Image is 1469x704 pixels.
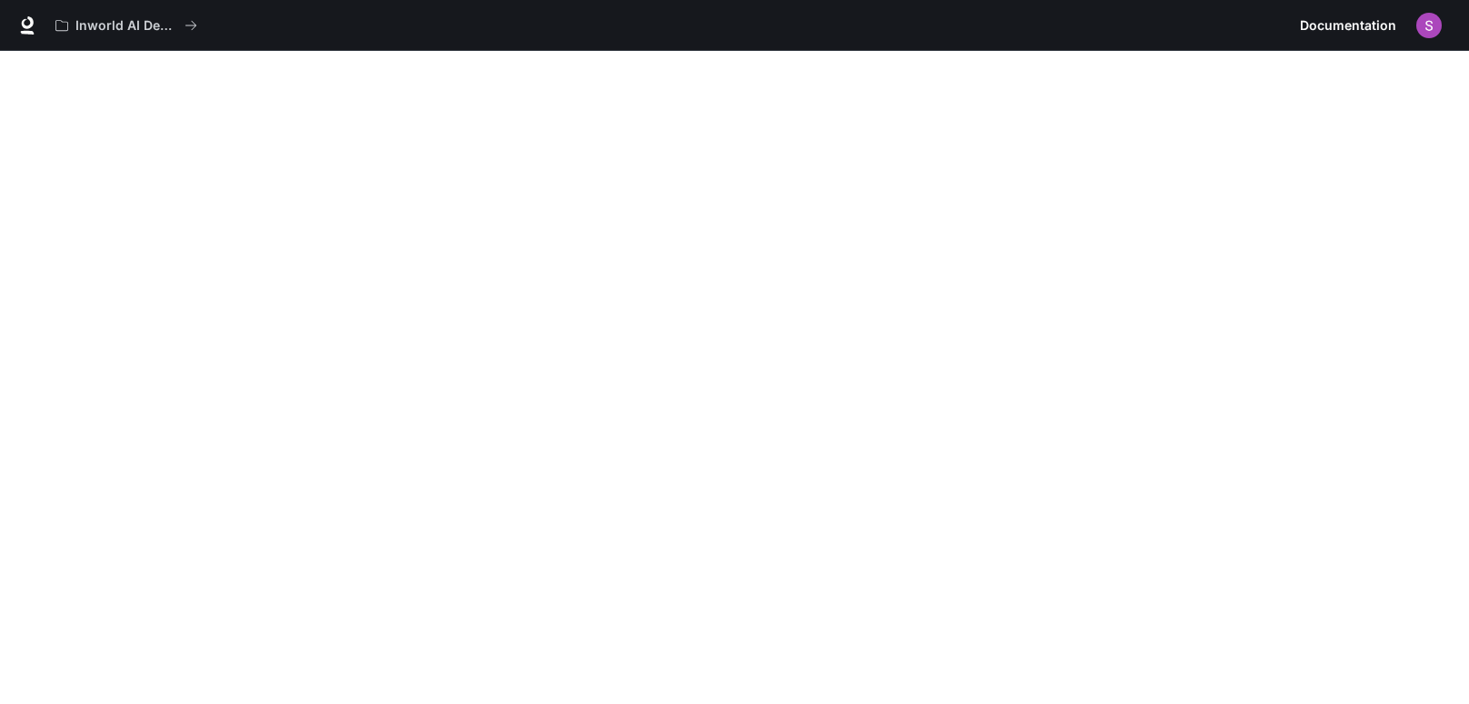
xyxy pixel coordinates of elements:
button: User avatar [1411,7,1447,44]
img: User avatar [1416,13,1442,38]
a: Documentation [1293,7,1404,44]
button: All workspaces [47,7,205,44]
span: Documentation [1300,15,1396,37]
p: Inworld AI Demos [75,18,177,34]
